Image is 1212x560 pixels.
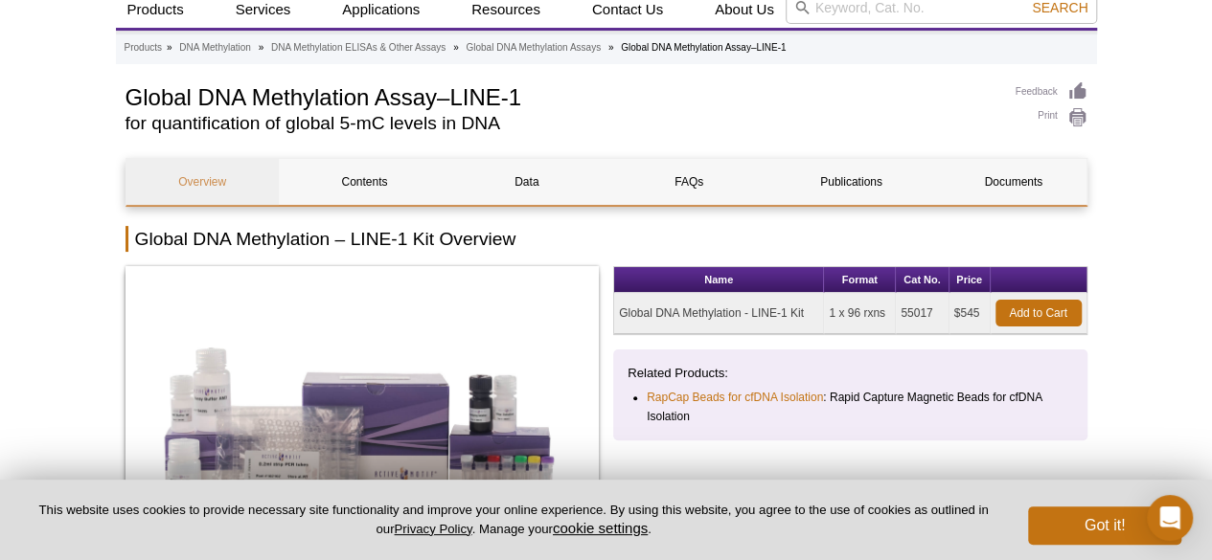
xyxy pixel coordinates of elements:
[31,502,996,538] p: This website uses cookies to provide necessary site functionality and improve your online experie...
[466,39,601,56] a: Global DNA Methylation Assays
[775,159,927,205] a: Publications
[1028,506,1181,545] button: Got it!
[126,159,279,205] a: Overview
[1147,495,1193,541] div: Open Intercom Messenger
[167,42,172,53] li: »
[288,159,441,205] a: Contents
[647,388,823,407] a: RapCap Beads for cfDNA Isolation
[126,81,996,110] h1: Global DNA Methylation Assay–LINE-1
[896,293,949,334] td: 55017
[1016,107,1087,128] a: Print
[614,267,824,293] th: Name
[896,267,949,293] th: Cat No.
[612,159,765,205] a: FAQs
[621,42,786,53] li: Global DNA Methylation Assay–LINE-1
[179,39,250,56] a: DNA Methylation
[937,159,1089,205] a: Documents
[949,267,991,293] th: Price
[995,300,1082,326] a: Add to Cart
[453,42,459,53] li: »
[125,39,162,56] a: Products
[394,522,471,536] a: Privacy Policy
[271,39,446,56] a: DNA Methylation ELISAs & Other Assays
[647,388,1056,426] li: : Rapid Capture Magnetic Beads for cfDNA Isolation
[553,520,648,536] button: cookie settings
[949,293,991,334] td: $545
[126,226,1087,252] h2: Global DNA Methylation – LINE-1 Kit Overview
[1016,81,1087,102] a: Feedback
[450,159,603,205] a: Data
[608,42,614,53] li: »
[614,293,824,334] td: Global DNA Methylation - LINE-1 Kit
[824,267,896,293] th: Format
[126,115,996,132] h2: for quantification of global 5-mC levels in DNA
[824,293,896,334] td: 1 x 96 rxns
[628,364,1073,383] p: Related Products:
[259,42,264,53] li: »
